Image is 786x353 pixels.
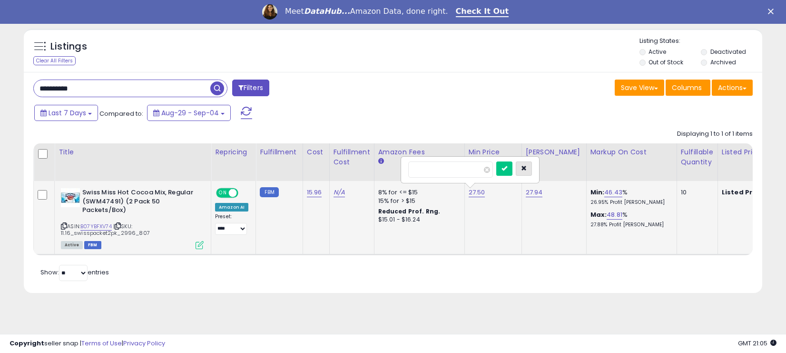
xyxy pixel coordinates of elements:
[40,268,109,277] span: Show: entries
[607,210,622,220] a: 48.81
[334,188,345,197] a: N/A
[378,207,441,215] b: Reduced Prof. Rng.
[604,188,622,197] a: 46.43
[61,241,83,249] span: All listings currently available for purchase on Amazon
[648,48,666,56] label: Active
[768,9,777,14] div: Close
[217,189,229,197] span: ON
[378,157,384,166] small: Amazon Fees.
[710,48,746,56] label: Deactivated
[260,187,278,197] small: FBM
[590,211,669,228] div: %
[590,199,669,206] p: 26.95% Profit [PERSON_NAME]
[262,4,277,20] img: Profile image for Georgie
[84,241,101,249] span: FBM
[648,58,683,66] label: Out of Stock
[61,188,204,248] div: ASIN:
[50,40,87,53] h5: Listings
[232,80,269,96] button: Filters
[285,7,448,16] div: Meet Amazon Data, done right.
[215,203,248,212] div: Amazon AI
[738,339,776,348] span: 2025-09-12 21:05 GMT
[681,188,710,197] div: 10
[99,109,143,118] span: Compared to:
[34,105,98,121] button: Last 7 Days
[672,83,702,92] span: Columns
[469,188,485,197] a: 27.50
[590,188,605,197] b: Min:
[334,147,370,167] div: Fulfillment Cost
[590,188,669,206] div: %
[456,7,509,17] a: Check It Out
[586,143,677,181] th: The percentage added to the cost of goods (COGS) that forms the calculator for Min & Max prices.
[639,37,762,46] p: Listing States:
[469,147,518,157] div: Min Price
[526,188,543,197] a: 27.94
[123,339,165,348] a: Privacy Policy
[590,210,607,219] b: Max:
[10,339,44,348] strong: Copyright
[80,222,112,231] a: B07YBFXV74
[215,213,248,235] div: Preset:
[590,147,673,157] div: Markup on Cost
[161,108,219,118] span: Aug-29 - Sep-04
[147,105,231,121] button: Aug-29 - Sep-04
[59,147,207,157] div: Title
[666,80,710,96] button: Columns
[526,147,582,157] div: [PERSON_NAME]
[215,147,252,157] div: Repricing
[307,188,322,197] a: 15.96
[81,339,122,348] a: Terms of Use
[590,222,669,228] p: 27.88% Profit [PERSON_NAME]
[33,56,76,65] div: Clear All Filters
[260,147,298,157] div: Fulfillment
[49,108,86,118] span: Last 7 Days
[378,188,457,197] div: 8% for <= $15
[61,222,150,237] span: | SKU: 11.16_swisspacket2pk_2996_807
[710,58,736,66] label: Archived
[82,188,198,217] b: Swiss Miss Hot Cocoa Mix, Regular (SWM47491) (2 Pack 50 Packets/Box)
[61,188,80,207] img: 41vkRA9WfRL._SL40_.jpg
[712,80,753,96] button: Actions
[378,147,461,157] div: Amazon Fees
[10,339,165,348] div: seller snap | |
[681,147,714,167] div: Fulfillable Quantity
[378,197,457,205] div: 15% for > $15
[615,80,664,96] button: Save View
[378,216,457,224] div: $15.01 - $16.24
[237,189,252,197] span: OFF
[307,147,325,157] div: Cost
[722,188,765,197] b: Listed Price:
[304,7,350,16] i: DataHub...
[677,130,753,139] div: Displaying 1 to 1 of 1 items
